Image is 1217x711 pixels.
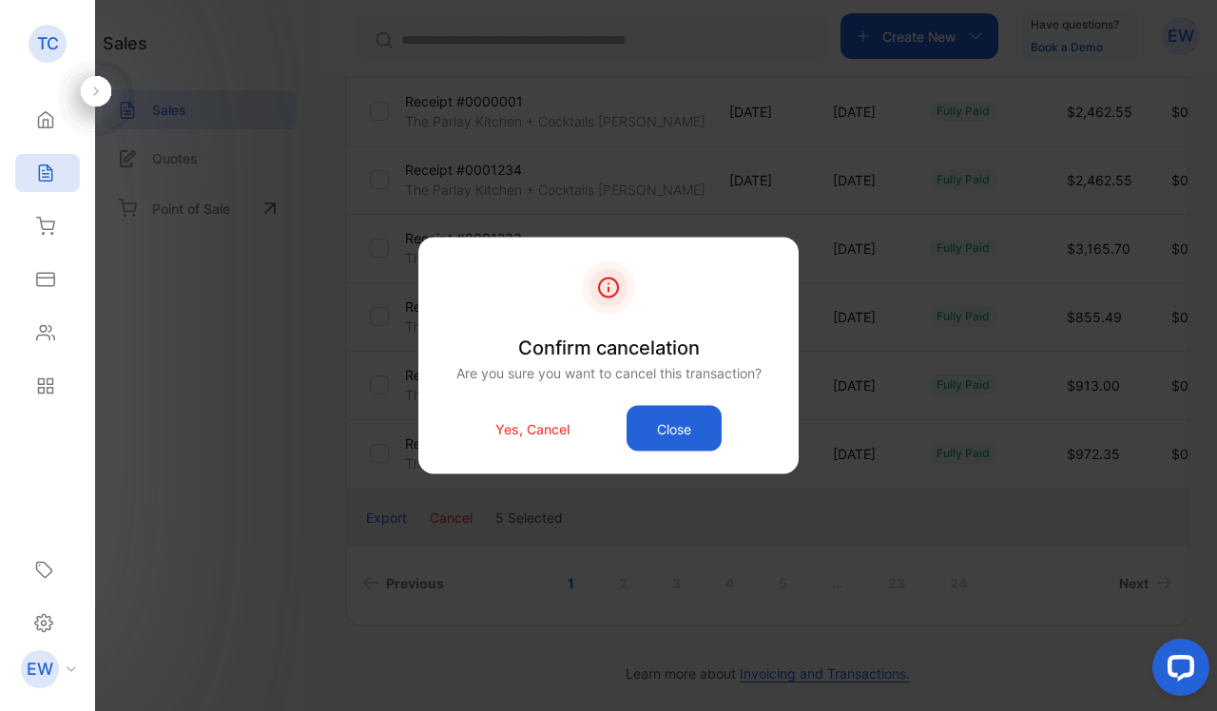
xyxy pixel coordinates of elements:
[37,31,59,56] p: TC
[27,657,53,682] p: EW
[456,334,762,362] p: Confirm cancelation
[495,418,570,438] p: Yes, Cancel
[456,363,762,383] p: Are you sure you want to cancel this transaction?
[1137,631,1217,711] iframe: LiveChat chat widget
[627,406,722,452] button: Close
